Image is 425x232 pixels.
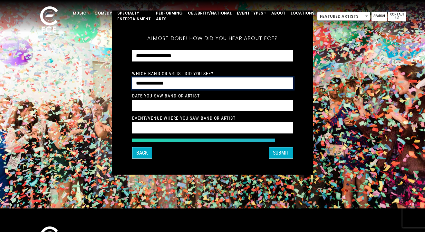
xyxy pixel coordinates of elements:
button: SUBMIT [269,147,293,158]
label: Which Band or Artist did you see? [132,70,214,76]
span: Featured Artists [317,12,370,21]
a: About [269,8,288,19]
img: ece_new_logo_whitev2-1.png [33,5,65,36]
span: Featured Artists [317,12,370,21]
a: Search [372,12,387,21]
button: Back [132,147,152,158]
h5: Almost done! How did you hear about ECE? [132,26,293,50]
label: Date You Saw Band or Artist [132,93,200,98]
a: Performing Arts [153,8,185,25]
a: Locations [288,8,317,19]
a: Celebrity/National [185,8,234,19]
a: Music [70,8,92,19]
a: Contact Us [388,12,406,21]
a: Event Types [234,8,269,19]
label: Event/Venue Where You Saw Band or Artist [132,115,236,121]
a: Comedy [92,8,115,19]
select: How did you hear about ECE [132,50,293,62]
a: Specialty Entertainment [115,8,153,25]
